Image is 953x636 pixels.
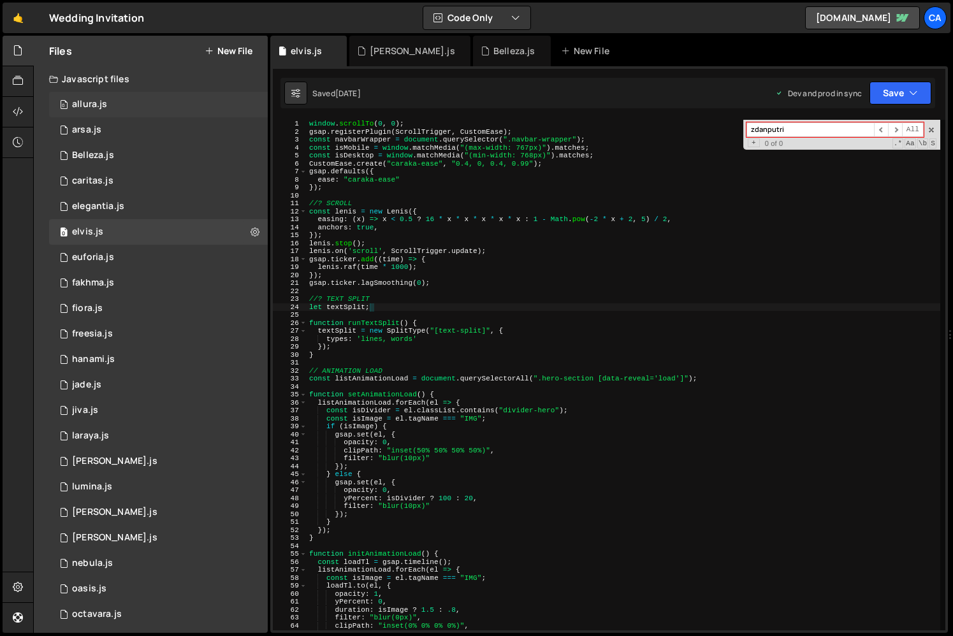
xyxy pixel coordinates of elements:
div: 37 [273,407,307,415]
span: CaseSensitive Search [905,138,916,148]
div: [PERSON_NAME].js [370,45,455,57]
span: RegExp Search [892,138,904,148]
div: 4126/20148.js [49,194,268,219]
div: 20 [273,271,307,280]
div: Belleza.js [72,150,114,161]
span: Toggle Replace mode [748,138,760,148]
div: 61 [273,598,307,606]
span: Whole Word Search [917,138,929,148]
div: 45 [273,470,307,479]
div: 39 [273,423,307,431]
div: 53 [273,534,307,542]
input: Search for [746,122,874,137]
div: 60 [273,590,307,598]
div: 46 [273,479,307,487]
div: 8 [273,176,307,184]
div: nebula.js [72,558,113,569]
div: 4126/24369.js [49,423,268,449]
div: allura.js [72,99,107,110]
div: jiva.js [72,405,98,416]
div: 54 [273,542,307,551]
div: Wedding Invitation [49,10,144,25]
div: 49 [273,502,307,510]
div: 48 [273,495,307,503]
div: 31 [273,359,307,367]
div: 56 [273,558,307,567]
div: Belleza.js [493,45,535,57]
div: 18 [273,256,307,264]
div: 4126/38075.js [49,347,268,372]
div: 4126/20358.js [49,270,268,296]
div: 16 [273,240,307,248]
div: 35 [273,391,307,399]
div: 34 [273,383,307,391]
div: 42 [273,447,307,455]
div: 4126/26917.js [49,398,268,423]
button: Save [869,82,931,105]
div: 4126/31921.js [49,321,268,347]
div: 50 [273,510,307,519]
div: oasis.js [72,583,106,595]
div: 36 [273,399,307,407]
span: ​ [874,122,888,137]
div: 21 [273,279,307,287]
div: 4126/27058.js [49,92,268,117]
div: [PERSON_NAME].js [72,532,157,544]
div: laraya.js [72,430,109,442]
div: elvis.js [72,226,103,238]
div: 7 [273,168,307,176]
div: elegantia.js [72,201,124,212]
div: 28 [273,335,307,343]
div: jade.js [72,379,101,391]
div: 4126/20890.js [49,372,268,398]
div: 4126/47541.js [49,143,268,168]
div: freesia.js [72,328,113,340]
div: fiora.js [72,303,103,314]
div: 59 [273,582,307,590]
h2: Files [49,44,72,58]
div: 58 [273,574,307,582]
div: 64 [273,622,307,630]
div: 2 [273,128,307,136]
span: Alt-Enter [902,122,924,137]
span: 0 [60,228,68,238]
div: New File [561,45,615,57]
div: 44 [273,463,307,471]
div: 3 [273,136,307,144]
div: Javascript files [34,66,268,92]
div: 5 [273,152,307,160]
div: octavara.js [72,609,122,620]
div: 62 [273,606,307,614]
div: 38 [273,415,307,423]
div: 29 [273,343,307,351]
div: 23 [273,295,307,303]
div: arsa.js [72,124,101,136]
div: 15 [273,231,307,240]
div: 17 [273,247,307,256]
div: 12 [273,208,307,216]
a: Ca [924,6,947,29]
div: 47 [273,486,307,495]
div: 9 [273,184,307,192]
div: 4126/20552.js [49,551,268,576]
div: 4126/28484.js [49,500,268,525]
div: 14 [273,224,307,232]
div: 6 [273,160,307,168]
div: elvis.js [291,45,322,57]
div: 24 [273,303,307,312]
div: 55 [273,550,307,558]
div: caritas.js [72,175,113,187]
div: 51 [273,518,307,526]
div: 4126/24720.js [49,117,268,143]
button: New File [205,46,252,56]
a: [DOMAIN_NAME] [805,6,920,29]
div: 40 [273,431,307,439]
div: 22 [273,287,307,296]
div: 4126/33487.js [49,296,268,321]
div: 1 [273,120,307,128]
div: Saved [312,88,361,99]
div: 10 [273,192,307,200]
div: 4 [273,144,307,152]
button: Code Only [423,6,530,29]
div: 32 [273,367,307,375]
